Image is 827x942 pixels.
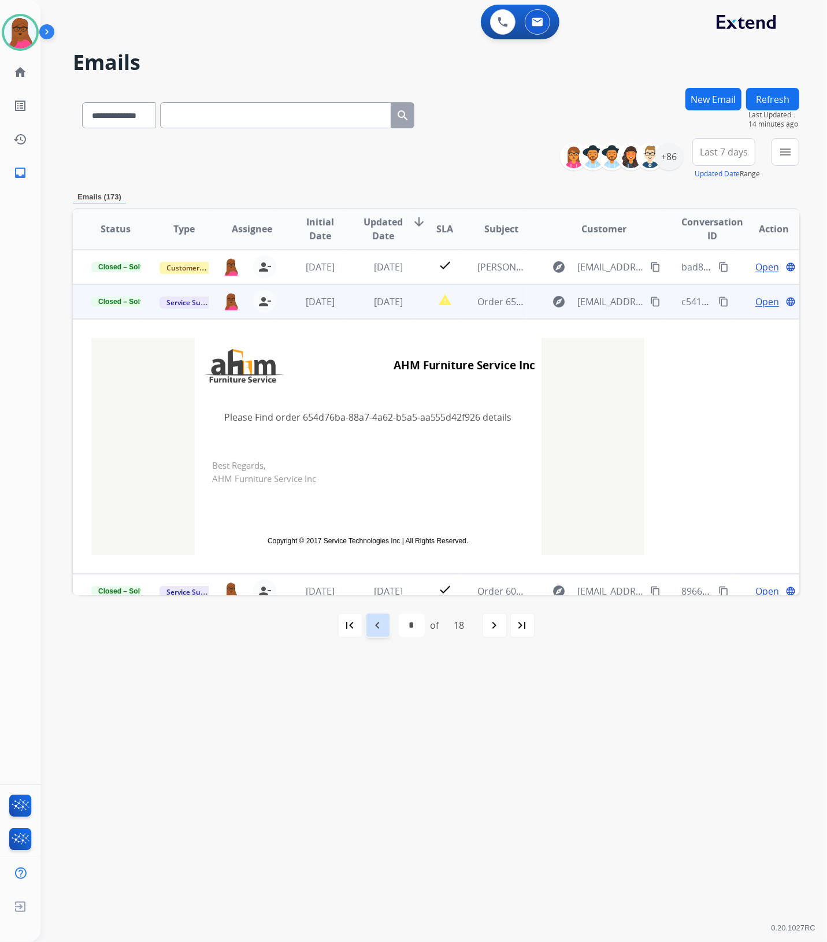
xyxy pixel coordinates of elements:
mat-icon: person_remove [258,584,272,598]
mat-icon: report_problem [438,293,452,307]
span: [DATE] [374,261,403,273]
span: Initial Date [295,215,344,243]
h2: Emails [73,51,799,74]
mat-icon: inbox [13,166,27,180]
span: Conversation ID [681,215,743,243]
mat-icon: content_copy [650,296,661,307]
span: [DATE] [306,295,335,308]
mat-icon: search [396,109,410,123]
td: AHM Furniture Service Inc [327,344,535,388]
span: Open [755,260,779,274]
mat-icon: content_copy [650,262,661,272]
mat-icon: language [785,586,796,596]
button: Updated Date [695,169,740,179]
p: 0.20.1027RC [771,921,815,935]
mat-icon: language [785,296,796,307]
span: Service Support [160,296,225,309]
span: [DATE] [306,261,335,273]
mat-icon: home [13,65,27,79]
span: [EMAIL_ADDRESS][DOMAIN_NAME] [578,584,644,598]
span: Assignee [232,222,272,236]
mat-icon: navigate_next [488,618,502,632]
span: [PERSON_NAME] Claim ID: f65004a9-d9b6-4346-b837-0c712b1413c0 [477,261,769,273]
span: [DATE] [374,295,403,308]
mat-icon: list_alt [13,99,27,113]
img: agent-avatar [223,258,240,276]
span: Status [101,222,131,236]
mat-icon: check [438,583,452,596]
td: Copyright © 2017 Service Technologies Inc | All Rights Reserved. [212,536,524,546]
span: Closed – Solved [91,586,159,596]
mat-icon: menu [778,145,792,159]
td: Best Regards, AHM Furniture Service Inc [195,442,542,524]
td: Please Find order 654d76ba-88a7-4a62-b5a5-aa555d42f926 details [195,393,542,442]
mat-icon: content_copy [718,296,729,307]
mat-icon: last_page [516,618,529,632]
mat-icon: person_remove [258,260,272,274]
span: [EMAIL_ADDRESS][DOMAIN_NAME] [578,260,644,274]
span: Type [173,222,195,236]
span: Open [755,295,779,309]
div: of [431,618,439,632]
div: 18 [445,614,474,637]
span: Last 7 days [700,150,748,154]
mat-icon: language [785,262,796,272]
span: SLA [436,222,453,236]
mat-icon: content_copy [718,262,729,272]
img: agent-avatar [223,292,240,310]
span: [DATE] [374,585,403,598]
mat-icon: arrow_downward [412,215,426,229]
span: Updated Date [364,215,403,243]
span: Order 654d76ba-88a7-4a62-b5a5-aa555d42f926 [477,295,684,308]
button: Refresh [746,88,799,110]
img: AHM [201,344,287,388]
span: Subject [485,222,519,236]
span: Service Support [160,586,225,598]
mat-icon: content_copy [718,586,729,596]
mat-icon: explore [552,295,566,309]
span: Order 60ae0630-f110-4bfb-8547-aa57755eff02 [477,585,676,598]
div: +86 [655,143,683,170]
mat-icon: history [13,132,27,146]
span: Customer Support [160,262,235,274]
th: Action [731,209,799,250]
span: Last Updated: [748,110,799,120]
span: 14 minutes ago [748,120,799,129]
span: [DATE] [306,585,335,598]
mat-icon: explore [552,584,566,598]
p: Emails (173) [73,191,126,203]
span: Closed – Solved [91,262,159,272]
mat-icon: first_page [343,618,357,632]
mat-icon: check [438,258,452,272]
img: agent-avatar [223,582,240,600]
span: [EMAIL_ADDRESS][DOMAIN_NAME] [578,295,644,309]
span: Open [755,584,779,598]
mat-icon: content_copy [650,586,661,596]
span: Closed – Solved [91,296,159,307]
mat-icon: navigate_before [371,618,385,632]
mat-icon: explore [552,260,566,274]
mat-icon: person_remove [258,295,272,309]
span: Customer [581,222,626,236]
img: avatar [4,16,36,49]
button: New Email [685,88,741,110]
button: Last 7 days [692,138,755,166]
span: Range [695,169,760,179]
